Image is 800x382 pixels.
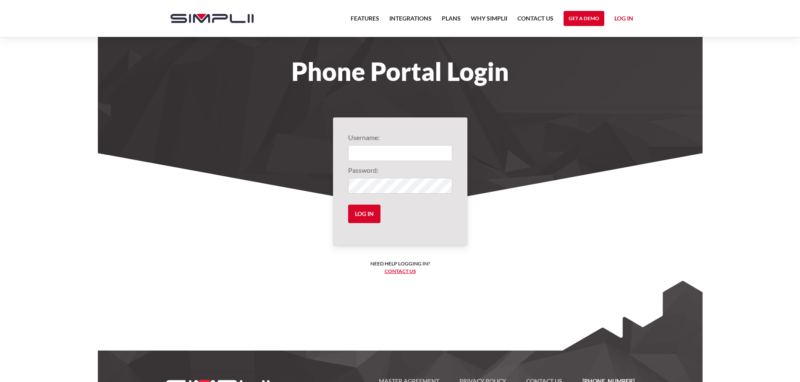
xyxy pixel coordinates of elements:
[348,133,452,230] form: Login
[471,13,507,29] a: Why Simplii
[517,13,553,29] a: Contact US
[348,205,380,223] input: Log in
[162,62,638,81] h1: Phone Portal Login
[348,133,452,143] label: Username:
[564,11,604,26] a: Get a Demo
[351,13,379,29] a: Features
[370,260,430,275] h6: Need help logging in? ‍
[385,268,416,274] a: Contact us
[170,14,254,23] img: Simplii
[348,165,452,175] label: Password:
[389,13,432,29] a: Integrations
[442,13,461,29] a: Plans
[614,13,633,26] a: Log in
